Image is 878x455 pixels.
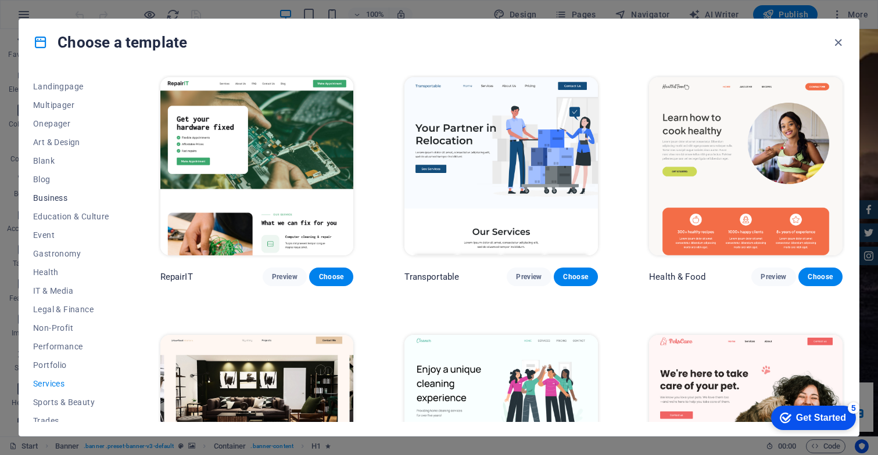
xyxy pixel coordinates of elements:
button: Health [33,263,109,281]
button: Blank [33,151,109,170]
button: Choose [309,268,353,286]
button: Onepager [33,114,109,133]
button: Choose [798,268,843,286]
button: IT & Media [33,281,109,300]
button: Legal & Finance [33,300,109,319]
span: Health [33,268,109,277]
button: Preview [507,268,551,286]
img: Transportable [404,77,598,255]
span: Choose [808,272,833,281]
button: Art & Design [33,133,109,151]
p: RepairIT [160,271,193,283]
img: Health & Food [649,77,843,255]
button: Landingpage [33,77,109,96]
span: Gastronomy [33,249,109,258]
span: Blank [33,156,109,165]
div: 5 [86,2,98,14]
button: Blog [33,170,109,189]
span: Trades [33,416,109,425]
p: Health & Food [649,271,705,283]
button: Performance [33,337,109,356]
button: Preview [263,268,307,286]
span: Services [33,379,109,388]
span: Choose [563,272,589,281]
span: Preview [516,272,542,281]
button: Preview [751,268,795,286]
button: 1 [27,396,34,403]
p: Transportable [404,271,459,283]
button: Non-Profit [33,319,109,337]
span: Preview [272,272,298,281]
span: Choose [318,272,344,281]
span: Non-Profit [33,323,109,333]
span: Legal & Finance [33,305,109,314]
img: RepairIT [160,77,354,255]
button: Education & Culture [33,207,109,226]
span: Portfolio [33,360,109,370]
span: Multipager [33,100,109,110]
h4: Choose a template [33,33,187,52]
button: Multipager [33,96,109,114]
span: Preview [761,272,786,281]
span: IT & Media [33,286,109,295]
button: Services [33,374,109,393]
span: Business [33,193,109,203]
span: Education & Culture [33,212,109,221]
button: Event [33,226,109,244]
button: Trades [33,411,109,430]
span: Onepager [33,119,109,128]
span: Blog [33,175,109,184]
span: Event [33,230,109,240]
button: Choose [554,268,598,286]
span: Performance [33,342,109,351]
button: Portfolio [33,356,109,374]
span: Landingpage [33,82,109,91]
button: Business [33,189,109,207]
button: Gastronomy [33,244,109,263]
button: Sports & Beauty [33,393,109,411]
span: Art & Design [33,138,109,147]
div: Get Started 5 items remaining, 0% complete [9,6,94,30]
div: Get Started [34,13,84,23]
span: Sports & Beauty [33,398,109,407]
